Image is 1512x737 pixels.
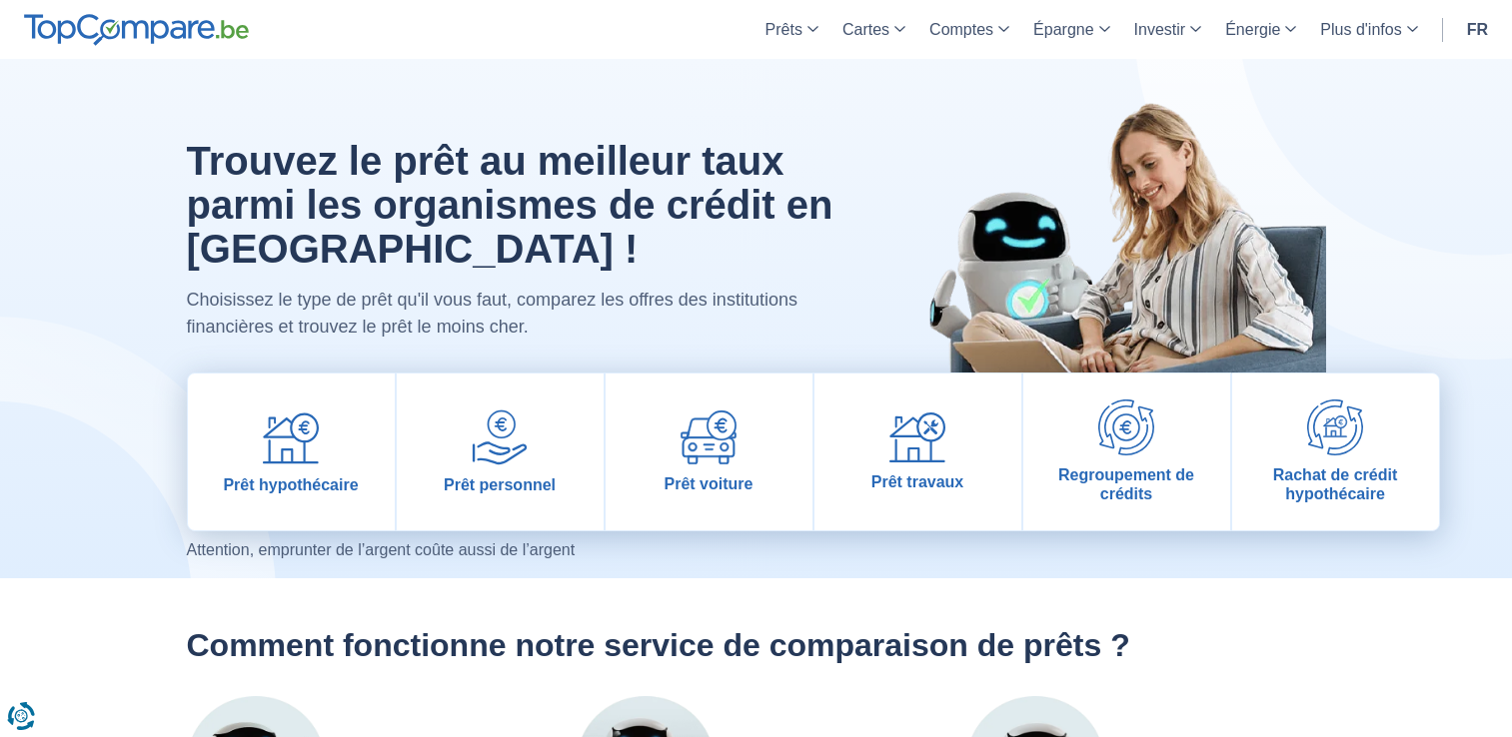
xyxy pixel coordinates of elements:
img: Prêt travaux [889,412,945,463]
span: Rachat de crédit hypothécaire [1240,465,1431,503]
a: Prêt travaux [814,373,1021,530]
h2: Comment fonctionne notre service de comparaison de prêts ? [187,626,1326,664]
img: image-hero [886,59,1326,443]
a: Prêt personnel [397,373,604,530]
span: Regroupement de crédits [1031,465,1222,503]
h1: Trouvez le prêt au meilleur taux parmi les organismes de crédit en [GEOGRAPHIC_DATA] ! [187,139,839,271]
a: Regroupement de crédits [1023,373,1230,530]
img: Prêt personnel [472,409,528,465]
img: Regroupement de crédits [1098,399,1154,455]
span: Prêt personnel [444,475,556,494]
span: Prêt hypothécaire [223,475,358,494]
a: Rachat de crédit hypothécaire [1232,373,1439,530]
img: TopCompare [24,14,249,46]
span: Prêt voiture [665,474,754,493]
p: Choisissez le type de prêt qu'il vous faut, comparez les offres des institutions financières et t... [187,287,839,341]
img: Rachat de crédit hypothécaire [1307,399,1363,455]
span: Prêt travaux [871,472,964,491]
a: Prêt voiture [606,373,812,530]
img: Prêt hypothécaire [263,409,319,465]
img: Prêt voiture [681,410,737,464]
a: Prêt hypothécaire [188,373,395,530]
